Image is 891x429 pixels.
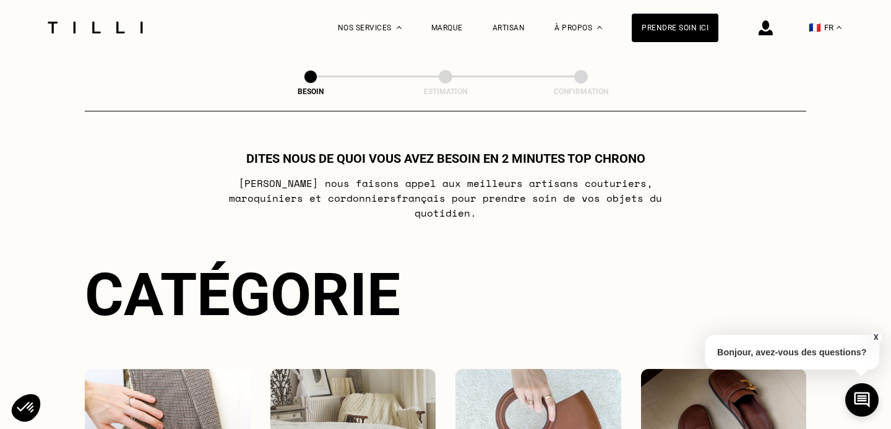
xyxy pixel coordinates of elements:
img: Menu déroulant [397,26,402,29]
span: 🇫🇷 [809,22,821,33]
div: Besoin [249,87,372,96]
img: menu déroulant [837,26,841,29]
img: Menu déroulant à propos [597,26,602,29]
div: Estimation [384,87,507,96]
h1: Dites nous de quoi vous avez besoin en 2 minutes top chrono [246,151,645,166]
div: Confirmation [519,87,643,96]
p: Bonjour, avez-vous des questions? [705,335,879,370]
a: Artisan [493,24,525,32]
img: Logo du service de couturière Tilli [43,22,147,33]
a: Marque [431,24,463,32]
button: X [869,331,882,344]
div: Catégorie [85,260,806,329]
a: Prendre soin ici [632,14,718,42]
p: [PERSON_NAME] nous faisons appel aux meilleurs artisans couturiers , maroquiniers et cordonniers ... [200,176,691,220]
img: icône connexion [759,20,773,35]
